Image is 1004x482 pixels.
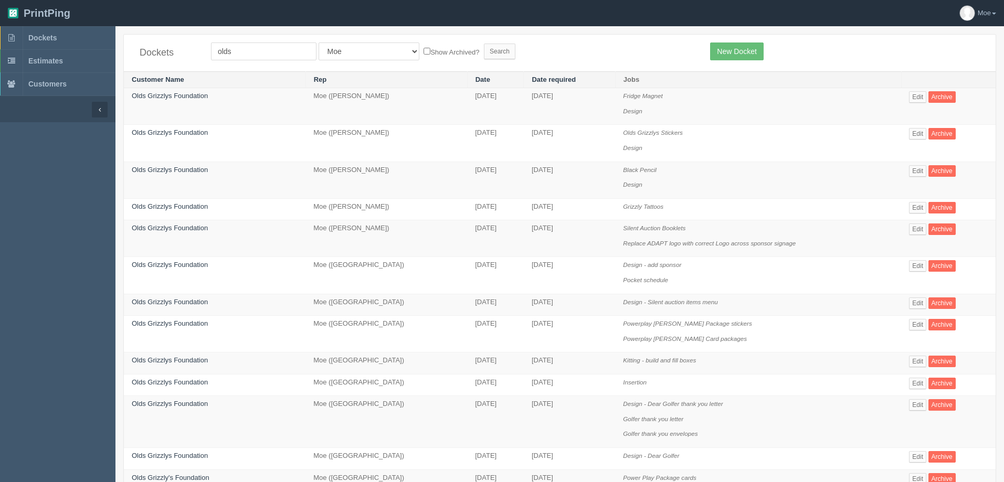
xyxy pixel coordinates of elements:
[928,223,956,235] a: Archive
[909,319,926,330] a: Edit
[314,76,327,83] a: Rep
[909,356,926,367] a: Edit
[524,257,615,294] td: [DATE]
[928,260,956,272] a: Archive
[909,165,926,177] a: Edit
[28,80,67,88] span: Customers
[623,474,696,481] i: Power Play Package cards
[305,198,467,220] td: Moe ([PERSON_NAME])
[132,261,208,269] a: Olds Grizzlys Foundation
[623,400,723,407] i: Design - Dear Golfer thank you letter
[909,202,926,213] a: Edit
[132,224,208,232] a: Olds Grizzlys Foundation
[524,448,615,470] td: [DATE]
[623,108,642,114] i: Design
[623,203,663,210] i: Grizzly Tattoos
[132,298,208,306] a: Olds Grizzlys Foundation
[928,451,956,463] a: Archive
[211,42,316,60] input: Customer Name
[305,220,467,257] td: Moe ([PERSON_NAME])
[467,316,524,352] td: [DATE]
[909,260,926,272] a: Edit
[484,44,515,59] input: Search
[623,261,681,268] i: Design - add sponsor
[524,294,615,316] td: [DATE]
[305,294,467,316] td: Moe ([GEOGRAPHIC_DATA])
[467,125,524,162] td: [DATE]
[467,257,524,294] td: [DATE]
[305,396,467,448] td: Moe ([GEOGRAPHIC_DATA])
[28,34,57,42] span: Dockets
[928,202,956,213] a: Archive
[305,125,467,162] td: Moe ([PERSON_NAME])
[928,165,956,177] a: Archive
[132,378,208,386] a: Olds Grizzlys Foundation
[524,162,615,198] td: [DATE]
[132,202,208,210] a: Olds Grizzlys Foundation
[524,352,615,374] td: [DATE]
[623,166,657,173] i: Black Pencil
[960,6,975,20] img: avatar_default-7531ab5dedf162e01f1e0bb0964e6a185e93c5c22dfe317fb01d7f8cd2b1632c.jpg
[623,452,679,459] i: Design - Dear Golfer
[623,92,662,99] i: Fridge Magnet
[928,378,956,389] a: Archive
[305,448,467,470] td: Moe ([GEOGRAPHIC_DATA])
[305,88,467,125] td: Moe ([PERSON_NAME])
[928,91,956,103] a: Archive
[623,379,647,385] i: Insertion
[132,92,208,100] a: Olds Grizzlys Foundation
[305,374,467,396] td: Moe ([GEOGRAPHIC_DATA])
[140,48,195,58] h4: Dockets
[467,220,524,257] td: [DATE]
[909,378,926,389] a: Edit
[524,88,615,125] td: [DATE]
[928,356,956,367] a: Archive
[909,91,926,103] a: Edit
[132,474,209,481] a: Olds Grizzly's Foundation
[928,399,956,411] a: Archive
[623,240,796,247] i: Replace ADAPT logo with correct Logo across sponsor signage
[524,396,615,448] td: [DATE]
[909,297,926,309] a: Edit
[132,319,208,327] a: Olds Grizzlys Foundation
[467,448,524,470] td: [DATE]
[467,162,524,198] td: [DATE]
[623,181,642,188] i: Design
[524,374,615,396] td: [DATE]
[524,316,615,352] td: [DATE]
[424,48,430,55] input: Show Archived?
[909,223,926,235] a: Edit
[623,320,752,327] i: Powerplay [PERSON_NAME] Package stickers
[710,42,763,60] a: New Docket
[524,198,615,220] td: [DATE]
[305,162,467,198] td: Moe ([PERSON_NAME])
[909,128,926,140] a: Edit
[623,430,697,437] i: Golfer thank you envelopes
[132,166,208,174] a: Olds Grizzlys Foundation
[475,76,490,83] a: Date
[928,297,956,309] a: Archive
[424,46,479,58] label: Show Archived?
[467,396,524,448] td: [DATE]
[623,129,683,136] i: Olds Grizzlys Stickers
[305,257,467,294] td: Moe ([GEOGRAPHIC_DATA])
[132,400,208,408] a: Olds Grizzlys Foundation
[467,198,524,220] td: [DATE]
[132,76,184,83] a: Customer Name
[909,399,926,411] a: Edit
[623,298,718,305] i: Design - Silent auction items menu
[8,8,18,18] img: logo-3e63b451c926e2ac314895c53de4908e5d424f24456219fb08d385ab2e579770.png
[467,88,524,125] td: [DATE]
[524,220,615,257] td: [DATE]
[132,128,208,136] a: Olds Grizzlys Foundation
[928,319,956,330] a: Archive
[623,415,683,422] i: Golfer thank you letter
[623,335,747,342] i: Powerplay [PERSON_NAME] Card packages
[467,294,524,316] td: [DATE]
[615,71,901,88] th: Jobs
[132,356,208,364] a: Olds Grizzlys Foundation
[467,374,524,396] td: [DATE]
[524,125,615,162] td: [DATE]
[305,352,467,374] td: Moe ([GEOGRAPHIC_DATA])
[28,57,63,65] span: Estimates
